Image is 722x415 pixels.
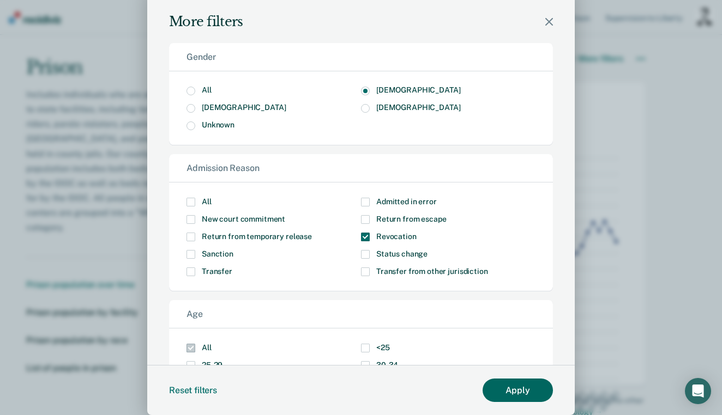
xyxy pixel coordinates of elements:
span: All [202,197,212,206]
span: Transfer from other jurisdiction [376,267,488,276]
span: 30-34 [376,361,398,369]
span: [DEMOGRAPHIC_DATA] [376,86,460,94]
span: <25 [376,343,390,352]
div: Gender [169,43,553,71]
span: Return from temporary release [202,232,312,241]
span: Admitted in error [376,197,437,206]
span: Return from escape [376,215,446,223]
span: Sanction [202,249,233,258]
span: Unknown [202,120,234,129]
span: Revocation [376,232,417,241]
span: 25-29 [202,361,222,369]
span: [DEMOGRAPHIC_DATA] [202,103,286,112]
div: Admission Reason [169,154,553,182]
span: Transfer [202,267,232,276]
span: Status change [376,249,428,258]
button: Reset filters [169,379,230,402]
div: Open Intercom Messenger [685,378,711,404]
button: Apply [483,379,553,402]
span: All [202,86,212,94]
span: New court commitment [202,215,285,223]
div: Age [169,300,553,328]
span: [DEMOGRAPHIC_DATA] [376,103,460,112]
span: All [202,343,212,352]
